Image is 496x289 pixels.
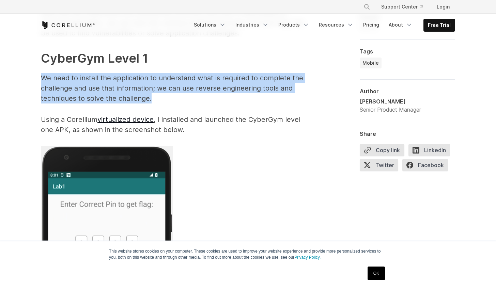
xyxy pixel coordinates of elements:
[431,1,455,13] a: Login
[368,267,385,280] a: OK
[360,106,421,114] div: Senior Product Manager
[315,19,358,31] a: Resources
[408,144,454,159] a: LinkedIn
[361,1,373,13] button: Search
[359,19,383,31] a: Pricing
[402,159,448,171] span: Facebook
[41,73,313,103] p: We need to install the application to understand what is required to complete the challenge and u...
[294,255,321,260] a: Privacy Policy.
[274,19,313,31] a: Products
[109,248,387,260] p: This website stores cookies on your computer. These cookies are used to improve your website expe...
[408,144,450,156] span: LinkedIn
[402,159,452,174] a: Facebook
[362,60,379,66] span: Mobile
[385,19,417,31] a: About
[190,19,455,32] div: Navigation Menu
[360,97,421,106] div: [PERSON_NAME]
[41,51,148,66] strong: CyberGym Level 1
[360,159,402,174] a: Twitter
[376,1,429,13] a: Support Center
[360,130,455,137] div: Share
[231,19,273,31] a: Industries
[97,115,154,124] a: virtualized device
[424,19,455,31] a: Free Trial
[190,19,230,31] a: Solutions
[360,48,455,55] div: Tags
[41,21,95,29] a: Corellium Home
[41,114,313,135] p: Using a Corellium , I installed and launched the CyberGym level one APK, as shown in the screensh...
[360,88,455,95] div: Author
[360,159,398,171] span: Twitter
[355,1,455,13] div: Navigation Menu
[360,58,382,68] a: Mobile
[360,144,404,156] button: Copy link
